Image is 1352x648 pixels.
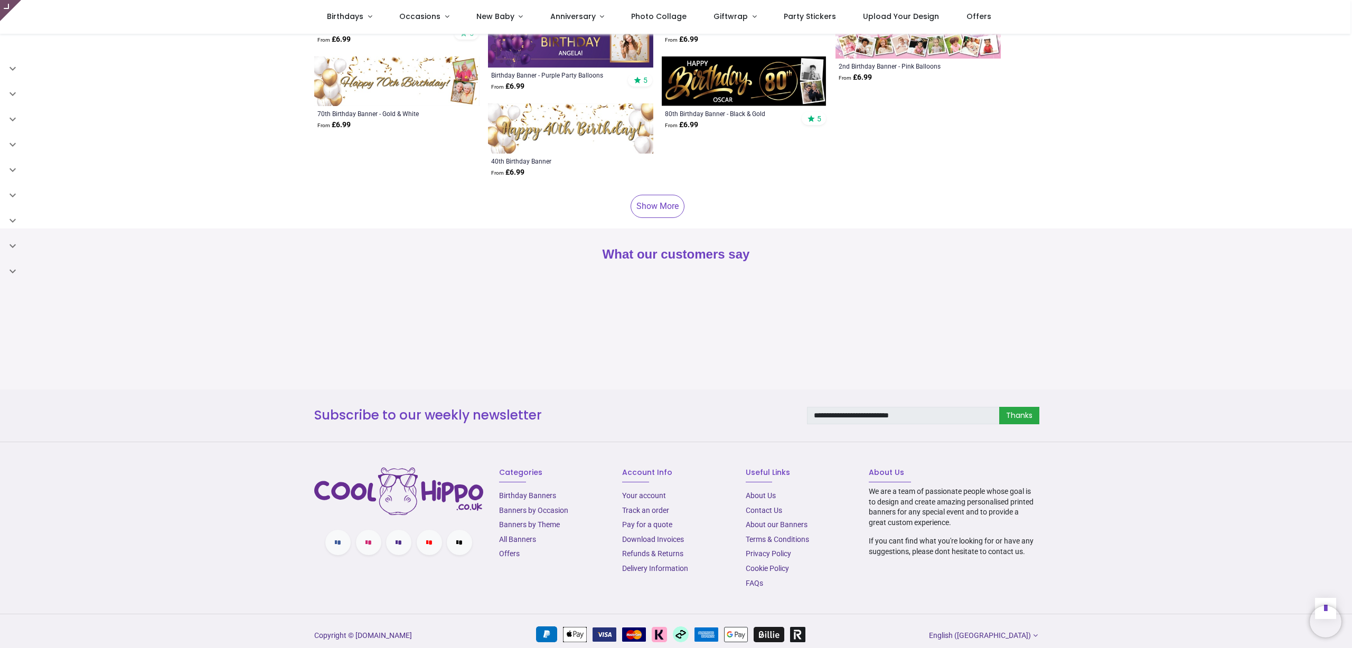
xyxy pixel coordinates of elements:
[839,72,872,83] strong: £ 6.99
[314,245,1038,263] h2: What our customers say
[317,37,330,43] span: From
[746,491,776,500] a: About Us​
[491,170,504,176] span: From
[652,627,667,642] img: Klarna
[622,491,666,500] a: Your account
[399,11,440,22] span: Occasions
[499,520,560,529] a: Banners by Theme
[746,564,789,573] a: Cookie Policy
[622,520,672,529] a: Pay for a quote
[869,468,1038,478] h6: About Us
[746,535,809,544] a: Terms & Conditions
[665,122,678,128] span: From
[593,627,616,642] img: VISA
[784,11,836,22] span: Party Stickers
[499,535,536,544] a: All Banners
[746,549,791,558] a: Privacy Policy
[999,407,1039,425] a: Thanks
[622,549,683,558] a: Refunds & Returns
[622,564,688,573] a: Delivery Information
[662,56,827,106] img: Personalised Happy 80th Birthday Banner - Black & Gold - Custom Name & 2 Photo Upload
[317,109,445,118] a: 70th Birthday Banner - Gold & White Balloons
[491,84,504,90] span: From
[1310,606,1341,637] iframe: Brevo live chat
[713,11,748,22] span: Giftwrap
[563,627,587,642] img: Apple Pay
[491,81,524,92] strong: £ 6.99
[317,120,351,130] strong: £ 6.99
[314,56,480,106] img: Personalised Happy 70th Birthday Banner - Gold & White Balloons - 2 Photo Upload
[754,627,784,642] img: Billie
[317,122,330,128] span: From
[869,487,1038,528] p: We are a team of passionate people whose goal is to design and create amazing personalised printe...
[665,109,792,118] a: 80th Birthday Banner - Black & Gold
[499,491,556,500] a: Birthday Banners
[839,75,851,81] span: From
[643,75,647,85] span: 5
[327,11,363,22] span: Birthdays
[499,549,520,558] a: Offers
[665,34,698,45] strong: £ 6.99
[929,631,1038,641] a: English ([GEOGRAPHIC_DATA])
[673,626,689,642] img: Afterpay Clearpay
[817,114,821,123] span: 5
[499,506,568,514] a: Banners by Occasion
[746,506,782,514] a: Contact Us
[317,34,351,45] strong: £ 6.99
[536,626,557,642] img: PayPal
[488,18,653,68] img: Personalised Happy Birthday Banner - Purple Party Balloons - Custom Name & 1 Photo Upload
[863,11,939,22] span: Upload Your Design
[499,468,606,478] h6: Categories
[724,627,748,642] img: Google Pay
[491,157,618,165] a: 40th Birthday Banner
[746,468,853,478] h6: Useful Links
[314,631,412,640] a: Copyright © [DOMAIN_NAME]
[488,103,653,153] img: Happy 40th Birthday Banner - Gold & White Balloons
[665,37,678,43] span: From
[622,627,646,642] img: MasterCard
[622,506,669,514] a: Track an order
[476,11,514,22] span: New Baby
[966,11,991,22] span: Offers
[550,11,596,22] span: Anniversary
[839,62,966,70] a: 2nd Birthday Banner - Pink Balloons
[746,520,808,529] a: About our Banners
[491,71,618,79] a: Birthday Banner - Purple Party Balloons
[622,535,684,544] a: Download Invoices
[869,536,1038,557] p: If you cant find what you're looking for or have any suggestions, please dont hesitate to contact...
[622,468,729,478] h6: Account Info
[790,627,805,642] img: Revolut Pay
[314,406,791,424] h3: Subscribe to our weekly newsletter
[631,11,687,22] span: Photo Collage
[491,167,524,178] strong: £ 6.99
[631,195,684,218] a: Show More
[694,627,718,642] img: American Express
[665,120,698,130] strong: £ 6.99
[746,579,763,587] a: FAQs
